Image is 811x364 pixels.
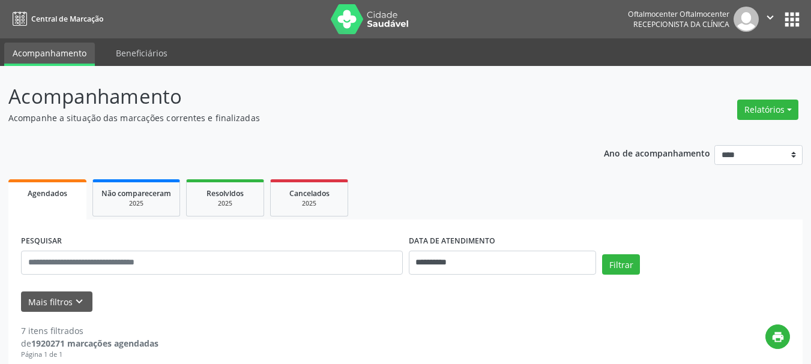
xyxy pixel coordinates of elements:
div: 2025 [101,199,171,208]
i:  [764,11,777,24]
button:  [759,7,782,32]
span: Cancelados [289,188,330,198]
span: Não compareceram [101,188,171,198]
span: Recepcionista da clínica [633,19,729,29]
i: keyboard_arrow_down [73,295,86,308]
div: Oftalmocenter Oftalmocenter [628,9,729,19]
a: Central de Marcação [8,9,103,29]
button: print [765,324,790,349]
div: 7 itens filtrados [21,324,158,337]
button: Filtrar [602,254,640,275]
span: Agendados [28,188,67,198]
span: Central de Marcação [31,14,103,24]
a: Beneficiários [107,43,176,64]
p: Acompanhe a situação das marcações correntes e finalizadas [8,112,564,124]
a: Acompanhamento [4,43,95,66]
div: 2025 [195,199,255,208]
p: Ano de acompanhamento [604,145,710,160]
div: 2025 [279,199,339,208]
div: de [21,337,158,350]
div: Página 1 de 1 [21,350,158,360]
label: PESQUISAR [21,232,62,251]
button: Relatórios [737,100,798,120]
label: DATA DE ATENDIMENTO [409,232,495,251]
p: Acompanhamento [8,82,564,112]
img: img [734,7,759,32]
button: Mais filtroskeyboard_arrow_down [21,291,92,312]
button: apps [782,9,803,30]
strong: 1920271 marcações agendadas [31,338,158,349]
i: print [771,330,785,344]
span: Resolvidos [207,188,244,198]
